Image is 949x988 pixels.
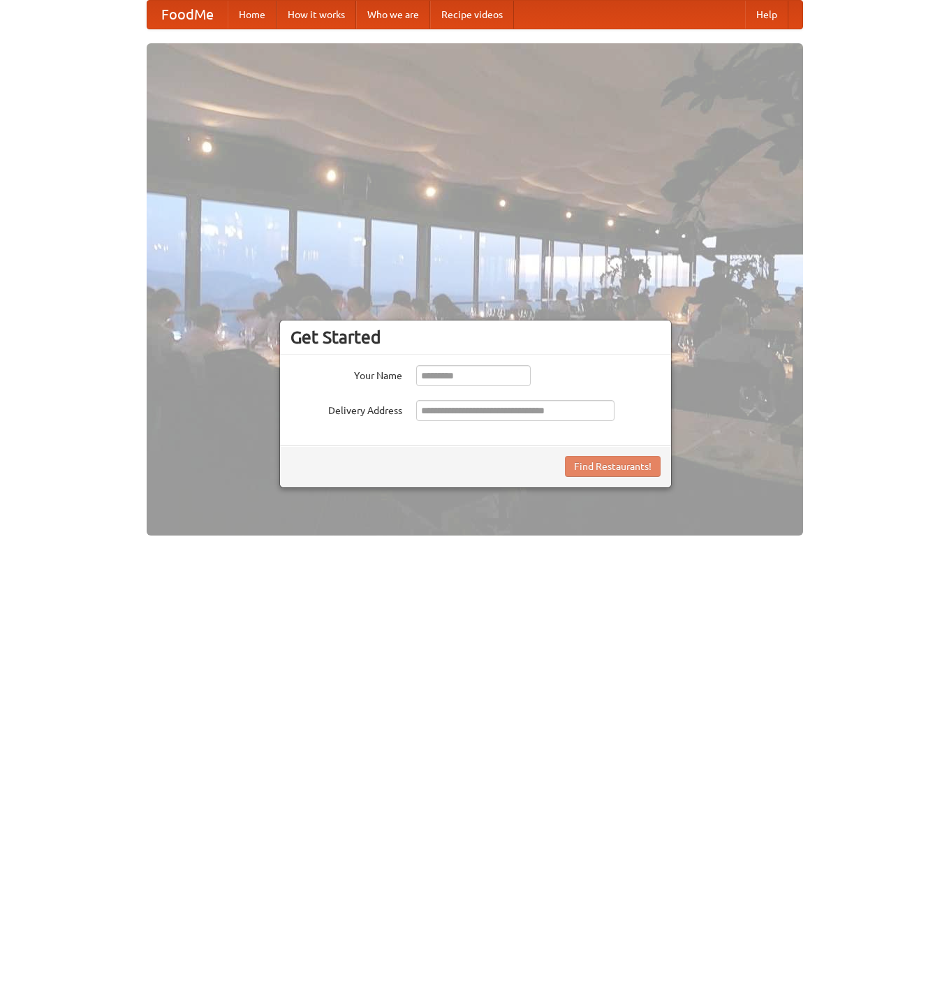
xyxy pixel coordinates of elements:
[290,400,402,418] label: Delivery Address
[745,1,788,29] a: Help
[277,1,356,29] a: How it works
[430,1,514,29] a: Recipe videos
[147,1,228,29] a: FoodMe
[565,456,661,477] button: Find Restaurants!
[356,1,430,29] a: Who we are
[228,1,277,29] a: Home
[290,327,661,348] h3: Get Started
[290,365,402,383] label: Your Name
